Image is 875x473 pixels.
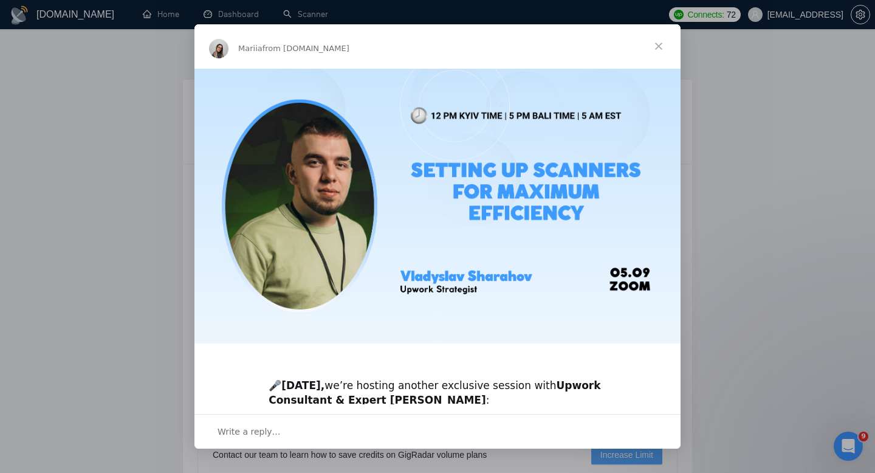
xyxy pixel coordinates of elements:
[209,39,228,58] img: Profile image for Mariia
[637,24,681,68] span: Close
[238,44,262,53] span: Mariia
[269,364,606,407] div: 🎤 we’re hosting another exclusive session with :
[218,424,281,440] span: Write a reply…
[269,379,600,406] b: Upwork Consultant & Expert [PERSON_NAME]
[262,44,349,53] span: from [DOMAIN_NAME]
[194,414,681,449] div: Open conversation and reply
[281,379,324,392] b: [DATE],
